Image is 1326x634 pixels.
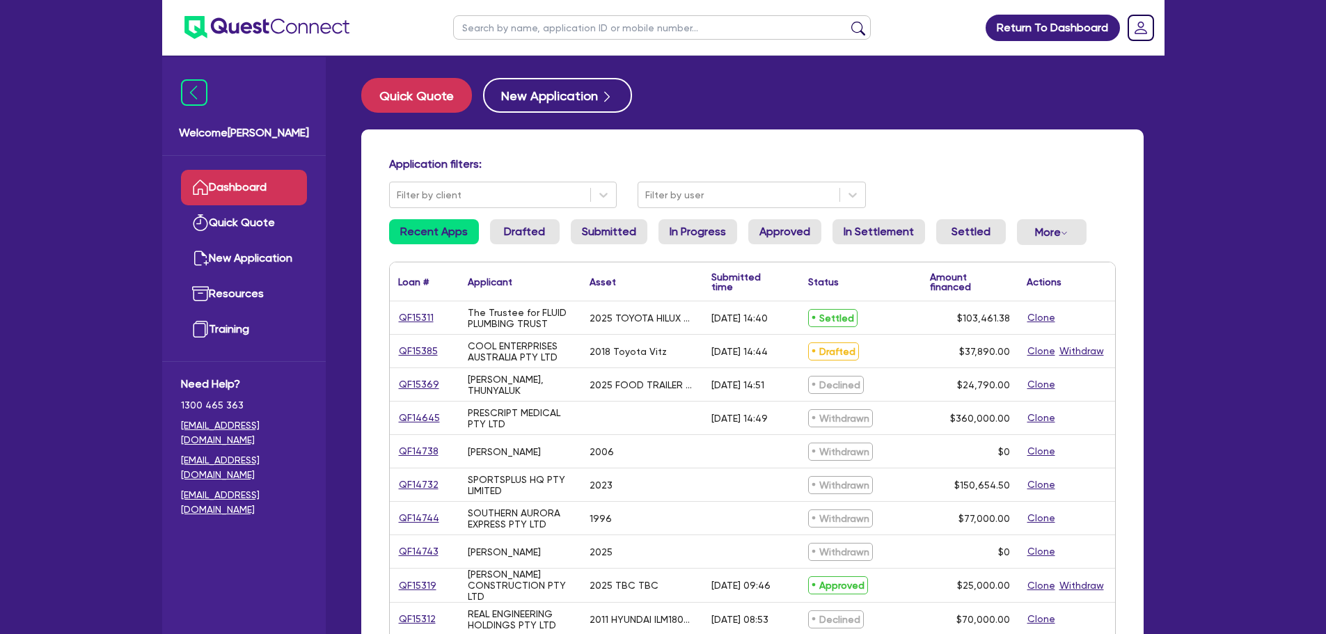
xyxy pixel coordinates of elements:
img: quest-connect-logo-blue [184,16,349,39]
div: 1996 [590,513,612,524]
span: Drafted [808,342,859,360]
span: 1300 465 363 [181,398,307,413]
button: Clone [1027,477,1056,493]
a: QF15319 [398,578,437,594]
div: COOL ENTERPRISES AUSTRALIA PTY LTD [468,340,573,363]
a: Dropdown toggle [1123,10,1159,46]
div: [PERSON_NAME] [468,446,541,457]
button: Clone [1027,443,1056,459]
button: Clone [1027,343,1056,359]
span: $360,000.00 [950,413,1010,424]
span: Need Help? [181,376,307,393]
button: New Application [483,78,632,113]
span: Declined [808,376,864,394]
img: quick-quote [192,214,209,231]
div: [PERSON_NAME] [468,546,541,557]
span: $0 [998,546,1010,557]
span: Approved [808,576,868,594]
span: Withdrawn [808,509,873,528]
div: SPORTSPLUS HQ PTY LIMITED [468,474,573,496]
a: Training [181,312,307,347]
div: Asset [590,277,616,287]
div: Actions [1027,277,1061,287]
button: Quick Quote [361,78,472,113]
span: $150,654.50 [954,480,1010,491]
img: new-application [192,250,209,267]
div: 2025 TOYOTA HILUX SR5 DOUBLE CAB UTILITY [590,312,695,324]
div: 2006 [590,446,614,457]
a: Submitted [571,219,647,244]
span: Settled [808,309,858,327]
a: Return To Dashboard [986,15,1120,41]
button: Clone [1027,410,1056,426]
span: $37,890.00 [959,346,1010,357]
div: [DATE] 09:46 [711,580,771,591]
a: QF14738 [398,443,439,459]
div: PRESCRIPT MEDICAL PTY LTD [468,407,573,429]
a: QF15385 [398,343,439,359]
div: 2025 TBC TBC [590,580,658,591]
span: $25,000.00 [957,580,1010,591]
span: Withdrawn [808,443,873,461]
button: Clone [1027,310,1056,326]
img: icon-menu-close [181,79,207,106]
div: [DATE] 14:51 [711,379,764,390]
a: Resources [181,276,307,312]
span: Withdrawn [808,409,873,427]
a: Dashboard [181,170,307,205]
span: $24,790.00 [957,379,1010,390]
button: Clone [1027,578,1056,594]
a: [EMAIL_ADDRESS][DOMAIN_NAME] [181,418,307,447]
a: QF14744 [398,510,440,526]
div: REAL ENGINEERING HOLDINGS PTY LTD [468,608,573,631]
button: Clone [1027,611,1056,627]
h4: Application filters: [389,157,1116,171]
span: Declined [808,610,864,628]
span: Welcome [PERSON_NAME] [179,125,309,141]
img: resources [192,285,209,302]
div: 2011 HYUNDAI ILM1800TT SYCNC LATHE [590,614,695,625]
div: Amount financed [930,272,1010,292]
button: Withdraw [1059,578,1105,594]
div: [DATE] 14:40 [711,312,768,324]
span: $0 [998,446,1010,457]
span: $77,000.00 [958,513,1010,524]
div: [DATE] 14:49 [711,413,768,424]
a: Settled [936,219,1006,244]
div: Submitted time [711,272,779,292]
div: 2023 [590,480,613,491]
button: Withdraw [1059,343,1105,359]
a: [EMAIL_ADDRESS][DOMAIN_NAME] [181,488,307,517]
div: 2018 Toyota Vitz [590,346,667,357]
a: Quick Quote [361,78,483,113]
a: New Application [181,241,307,276]
button: Dropdown toggle [1017,219,1087,245]
span: $70,000.00 [956,614,1010,625]
a: QF15369 [398,377,440,393]
button: Clone [1027,544,1056,560]
a: QF14732 [398,477,439,493]
div: [PERSON_NAME] CONSTRUCTION PTY LTD [468,569,573,602]
a: QF15311 [398,310,434,326]
a: [EMAIL_ADDRESS][DOMAIN_NAME] [181,453,307,482]
div: Loan # [398,277,429,287]
a: Quick Quote [181,205,307,241]
div: [DATE] 14:44 [711,346,768,357]
div: 2025 FOOD TRAILER FOOD TRAILER [590,379,695,390]
span: Withdrawn [808,476,873,494]
span: $103,461.38 [957,312,1010,324]
span: Withdrawn [808,543,873,561]
a: QF14743 [398,544,439,560]
button: Clone [1027,377,1056,393]
div: Applicant [468,277,512,287]
div: [DATE] 08:53 [711,614,768,625]
div: The Trustee for FLUID PLUMBING TRUST [468,307,573,329]
div: Status [808,277,839,287]
a: Drafted [490,219,560,244]
img: training [192,321,209,338]
a: Recent Apps [389,219,479,244]
a: QF14645 [398,410,441,426]
div: 2025 [590,546,613,557]
div: [PERSON_NAME], THUNYALUK [468,374,573,396]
